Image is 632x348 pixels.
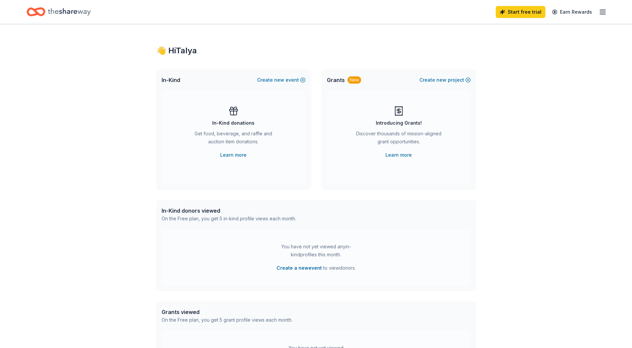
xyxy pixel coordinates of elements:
span: new [436,76,446,84]
div: Get food, beverage, and raffle and auction item donations. [188,130,279,148]
a: Earn Rewards [548,6,596,18]
button: Create a newevent [277,264,322,272]
div: Grants viewed [162,308,293,316]
div: Introducing Grants! [376,119,422,127]
a: Home [27,4,91,20]
a: Start free trial [496,6,545,18]
div: On the Free plan, you get 5 in-kind profile views each month. [162,215,296,223]
div: You have not yet viewed any in-kind profiles this month. [275,243,358,259]
span: In-Kind [162,76,180,84]
div: On the Free plan, you get 5 grant profile views each month. [162,316,293,324]
div: 👋 Hi Talya [156,45,476,56]
span: to view donors . [277,264,356,272]
span: Grants [327,76,345,84]
div: New [347,76,361,84]
div: Discover thousands of mission-aligned grant opportunities. [353,130,444,148]
div: In-Kind donors viewed [162,207,296,215]
span: new [274,76,284,84]
button: Createnewproject [419,76,471,84]
div: In-Kind donations [212,119,255,127]
button: Createnewevent [257,76,306,84]
a: Learn more [220,151,247,159]
a: Learn more [385,151,412,159]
